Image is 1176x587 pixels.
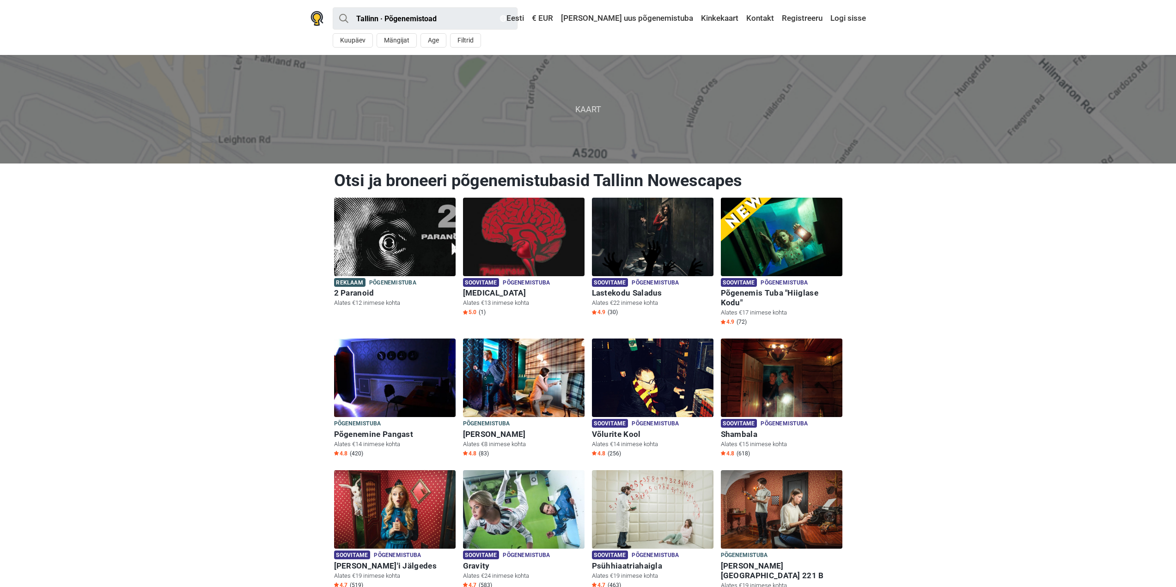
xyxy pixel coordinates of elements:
a: Paranoia Soovitame Põgenemistuba [MEDICAL_DATA] Alates €13 inimese kohta Star5.0 (1) [463,198,585,318]
span: Soovitame [721,278,757,287]
a: Põgenemine Pangast Põgenemistuba Põgenemine Pangast Alates €14 inimese kohta Star4.8 (420) [334,339,456,459]
img: Star [592,310,597,315]
img: Sherlock Holmes [463,339,585,417]
button: Mängijat [377,33,417,48]
img: Lastekodu Saladus [592,198,713,276]
span: Põgenemistuba [503,551,550,561]
a: Shambala Soovitame Põgenemistuba Shambala Alates €15 inimese kohta Star4.8 (618) [721,339,842,459]
span: 4.8 [592,450,605,457]
a: [PERSON_NAME] uus põgenemistuba [559,10,695,27]
img: Star [463,310,468,315]
p: Alates €17 inimese kohta [721,309,842,317]
img: Star [334,582,339,587]
img: Star [463,451,468,455]
span: 4.8 [463,450,476,457]
h6: [PERSON_NAME]'i Jälgedes [334,561,456,571]
button: Kuupäev [333,33,373,48]
button: Age [420,33,446,48]
a: Sherlock Holmes Põgenemistuba [PERSON_NAME] Alates €8 inimese kohta Star4.8 (83) [463,339,585,459]
span: Põgenemistuba [761,419,808,429]
h6: Põgenemis Tuba "Hiiglase Kodu" [721,288,842,308]
img: Põgenemine Pangast [334,339,456,417]
p: Alates €13 inimese kohta [463,299,585,307]
span: Põgenemistuba [632,419,679,429]
span: Soovitame [334,551,371,559]
span: (72) [737,318,747,326]
img: Põgenemis Tuba "Hiiglase Kodu" [721,198,842,276]
img: Star [334,451,339,455]
span: Põgenemistuba [503,278,550,288]
span: Põgenemistuba [369,278,416,288]
img: Shambala [721,339,842,417]
span: Põgenemistuba [761,278,808,288]
h6: Psühhiaatriahaigla [592,561,713,571]
span: (83) [479,450,489,457]
h6: Lastekodu Saladus [592,288,713,298]
span: (420) [350,450,363,457]
span: Soovitame [592,551,628,559]
p: Alates €8 inimese kohta [463,440,585,448]
img: Star [592,451,597,455]
img: Baker Street 221 B [721,470,842,549]
img: Gravity [463,470,585,549]
span: Reklaam [334,278,366,287]
img: 2 Paranoid [334,198,456,276]
span: Soovitame [463,551,500,559]
img: Eesti [500,15,506,22]
p: Alates €12 inimese kohta [334,299,456,307]
a: Logi sisse [828,10,866,27]
img: Star [463,582,468,587]
a: Võlurite Kool Soovitame Põgenemistuba Võlurite Kool Alates €14 inimese kohta Star4.8 (256) [592,339,713,459]
h6: Võlurite Kool [592,430,713,439]
img: Star [721,320,725,324]
p: Alates €19 inimese kohta [592,572,713,580]
img: Star [721,451,725,455]
span: (30) [608,309,618,316]
button: Filtrid [450,33,481,48]
span: Soovitame [592,278,628,287]
span: (256) [608,450,621,457]
img: Paranoia [463,198,585,276]
span: Põgenemistuba [374,551,421,561]
p: Alates €15 inimese kohta [721,440,842,448]
a: Põgenemis Tuba "Hiiglase Kodu" Soovitame Põgenemistuba Põgenemis Tuba "Hiiglase Kodu" Alates €17 ... [721,198,842,328]
p: Alates €24 inimese kohta [463,572,585,580]
p: Alates €14 inimese kohta [592,440,713,448]
span: Põgenemistuba [334,419,381,429]
a: Kontakt [744,10,776,27]
span: Põgenemistuba [721,551,768,561]
p: Alates €19 inimese kohta [334,572,456,580]
h1: Otsi ja broneeri põgenemistubasid Tallinn Nowescapes [334,170,842,191]
img: Nowescape logo [311,11,323,26]
p: Alates €14 inimese kohta [334,440,456,448]
input: proovi “Tallinn” [333,7,518,30]
span: Soovitame [721,419,757,428]
p: Alates €22 inimese kohta [592,299,713,307]
a: 2 Paranoid Reklaam Põgenemistuba 2 Paranoid Alates €12 inimese kohta [334,198,456,309]
a: Lastekodu Saladus Soovitame Põgenemistuba Lastekodu Saladus Alates €22 inimese kohta Star4.9 (30) [592,198,713,318]
span: Põgenemistuba [463,419,510,429]
h6: [MEDICAL_DATA] [463,288,585,298]
a: € EUR [530,10,555,27]
h6: Shambala [721,430,842,439]
span: Soovitame [463,278,500,287]
h6: Põgenemine Pangast [334,430,456,439]
h6: [PERSON_NAME] [463,430,585,439]
a: Registreeru [780,10,825,27]
h6: Gravity [463,561,585,571]
span: (1) [479,309,486,316]
span: 4.9 [592,309,605,316]
img: Alice'i Jälgedes [334,470,456,549]
span: (618) [737,450,750,457]
a: Eesti [498,10,526,27]
h6: 2 Paranoid [334,288,456,298]
img: Võlurite Kool [592,339,713,417]
span: 5.0 [463,309,476,316]
span: 4.9 [721,318,734,326]
img: Psühhiaatriahaigla [592,470,713,549]
span: Põgenemistuba [632,551,679,561]
img: Star [592,582,597,587]
span: 4.8 [334,450,347,457]
span: Põgenemistuba [632,278,679,288]
a: Kinkekaart [699,10,741,27]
